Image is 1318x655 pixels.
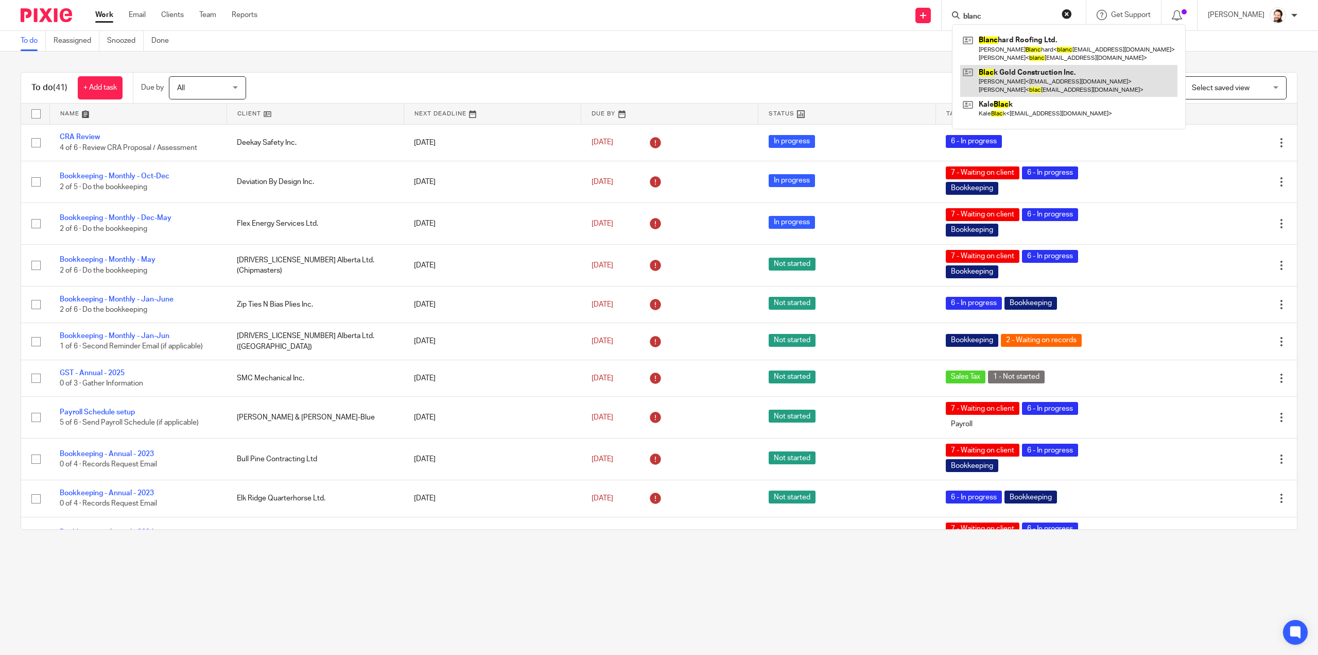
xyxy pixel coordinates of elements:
[60,144,197,152] span: 4 of 6 · Review CRA Proposal / Assessment
[199,10,216,20] a: Team
[988,371,1045,383] span: 1 - Not started
[107,31,144,51] a: Snoozed
[1022,166,1078,179] span: 6 - In progress
[769,258,816,271] span: Not started
[60,461,157,468] span: 0 of 4 · Records Request Email
[227,397,404,439] td: [PERSON_NAME] & [PERSON_NAME]-Blue
[404,439,581,480] td: [DATE]
[60,409,135,416] a: Payroll Schedule setup
[141,82,164,93] p: Due by
[769,410,816,423] span: Not started
[227,161,404,203] td: Deviation By Design Inc.
[60,370,125,377] a: GST - Annual - 2025
[946,491,1002,503] span: 6 - In progress
[232,10,257,20] a: Reports
[404,124,581,161] td: [DATE]
[946,459,998,472] span: Bookkeeping
[129,10,146,20] a: Email
[404,203,581,244] td: [DATE]
[60,183,147,191] span: 2 of 5 · Do the bookkeeping
[592,301,613,308] span: [DATE]
[227,517,404,559] td: Bull Pine Contracting Ltd
[946,208,1019,221] span: 7 - Waiting on client
[227,124,404,161] td: Deekay Safety Inc.
[60,306,147,313] span: 2 of 6 · Do the bookkeeping
[946,297,1002,310] span: 6 - In progress
[1022,208,1078,221] span: 6 - In progress
[946,166,1019,179] span: 7 - Waiting on client
[404,397,581,439] td: [DATE]
[60,332,169,340] a: Bookkeeping - Monthly - Jan-Jun
[1022,250,1078,263] span: 6 - In progress
[60,133,100,141] a: CRA Review
[404,161,581,203] td: [DATE]
[161,10,184,20] a: Clients
[404,244,581,286] td: [DATE]
[60,214,171,222] a: Bookkeeping - Monthly - Dec-May
[1004,297,1057,310] span: Bookkeeping
[769,451,816,464] span: Not started
[60,225,147,232] span: 2 of 6 · Do the bookkeeping
[1270,7,1286,24] img: Jayde%20Headshot.jpg
[769,174,815,187] span: In progress
[1111,11,1151,19] span: Get Support
[60,500,157,508] span: 0 of 4 · Records Request Email
[60,529,154,536] a: Bookkeeping - Annual - 2024
[946,402,1019,415] span: 7 - Waiting on client
[21,8,72,22] img: Pixie
[31,82,67,93] h1: To do
[1001,334,1082,347] span: 2 - Waiting on records
[78,76,123,99] a: + Add task
[177,85,185,92] span: All
[769,491,816,503] span: Not started
[769,371,816,383] span: Not started
[1192,85,1250,92] span: Select saved view
[227,480,404,517] td: Elk Ridge Quarterhorse Ltd.
[769,135,815,148] span: In progress
[946,111,964,116] span: Tags
[404,323,581,360] td: [DATE]
[227,439,404,480] td: Bull Pine Contracting Ltd
[60,343,203,350] span: 1 of 6 · Second Reminder Email (if applicable)
[95,10,113,20] a: Work
[60,256,155,263] a: Bookkeeping - Monthly - May
[54,31,99,51] a: Reassigned
[1208,10,1264,20] p: [PERSON_NAME]
[1004,491,1057,503] span: Bookkeeping
[946,334,998,347] span: Bookkeeping
[592,375,613,382] span: [DATE]
[60,450,154,458] a: Bookkeeping - Annual - 2023
[592,220,613,227] span: [DATE]
[151,31,177,51] a: Done
[404,480,581,517] td: [DATE]
[946,250,1019,263] span: 7 - Waiting on client
[227,360,404,396] td: SMC Mechanical Inc.
[946,135,1002,148] span: 6 - In progress
[21,31,46,51] a: To do
[946,444,1019,457] span: 7 - Waiting on client
[227,323,404,360] td: [DRIVERS_LICENSE_NUMBER] Alberta Ltd. ([GEOGRAPHIC_DATA])
[769,216,815,229] span: In progress
[769,297,816,310] span: Not started
[592,262,613,269] span: [DATE]
[53,83,67,92] span: (41)
[946,182,998,195] span: Bookkeeping
[962,12,1055,22] input: Search
[60,173,169,180] a: Bookkeeping - Monthly - Oct-Dec
[227,286,404,323] td: Zip Ties N Bias Plies Inc.
[60,490,154,497] a: Bookkeeping - Annual - 2023
[946,371,985,383] span: Sales Tax
[1062,9,1072,19] button: Clear
[60,419,199,426] span: 5 of 6 · Send Payroll Schedule (if applicable)
[592,456,613,463] span: [DATE]
[946,265,998,278] span: Bookkeeping
[769,334,816,347] span: Not started
[592,139,613,146] span: [DATE]
[404,517,581,559] td: [DATE]
[1022,444,1078,457] span: 6 - In progress
[60,296,174,303] a: Bookkeeping - Monthly - Jan-June
[592,495,613,502] span: [DATE]
[227,203,404,244] td: Flex Energy Services Ltd.
[404,286,581,323] td: [DATE]
[404,360,581,396] td: [DATE]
